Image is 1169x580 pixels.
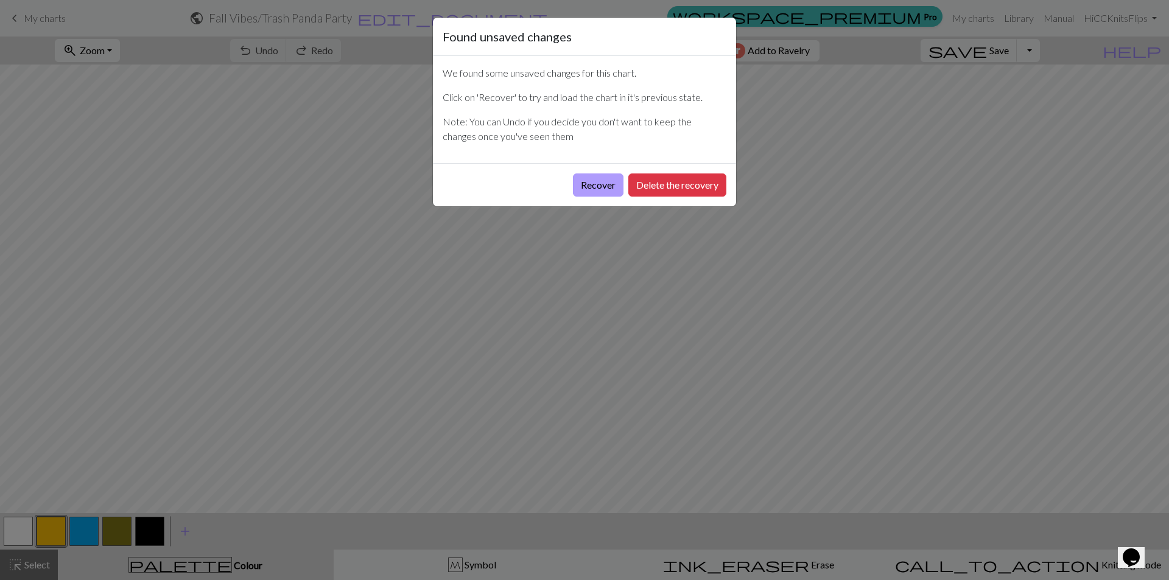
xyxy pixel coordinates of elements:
[443,90,726,105] p: Click on 'Recover' to try and load the chart in it's previous state.
[573,173,623,197] button: Recover
[443,66,726,80] p: We found some unsaved changes for this chart.
[443,27,572,46] h5: Found unsaved changes
[443,114,726,144] p: Note: You can Undo if you decide you don't want to keep the changes once you've seen them
[628,173,726,197] button: Delete the recovery
[1118,531,1157,568] iframe: chat widget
